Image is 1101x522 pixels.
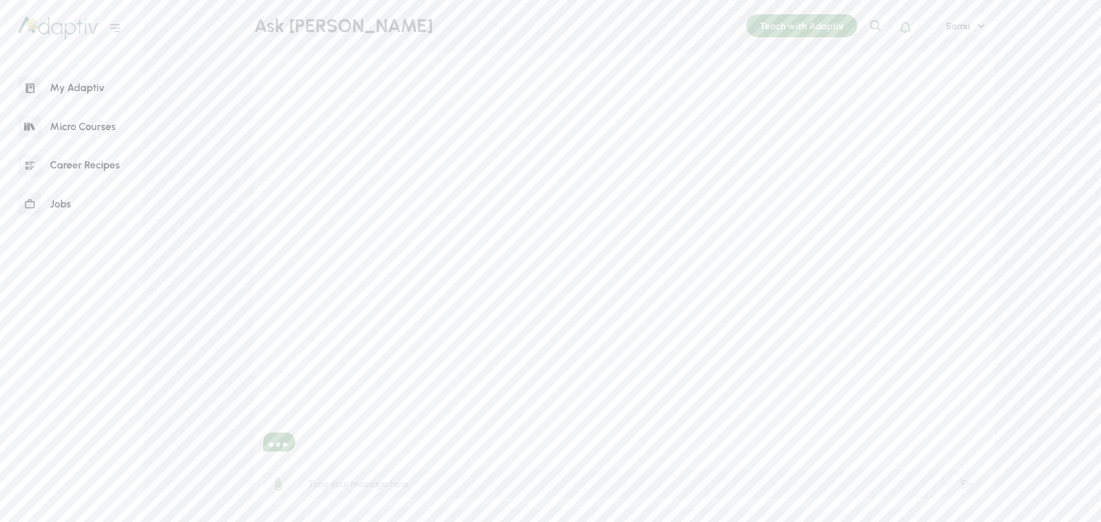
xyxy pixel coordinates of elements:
img: logo.872b5aafeb8bf5856602.png [18,17,97,40]
input: Type your message here [298,469,983,499]
img: user.png [924,17,942,34]
div: Jobs [41,192,80,217]
div: Teach with Adaptiv [746,14,857,37]
div: My Adaptiv [41,76,113,100]
div: Micro Courses [41,115,124,139]
div: Ask [PERSON_NAME] [254,14,746,38]
div: Samu [942,20,974,32]
div: Career Recipes [41,153,128,178]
